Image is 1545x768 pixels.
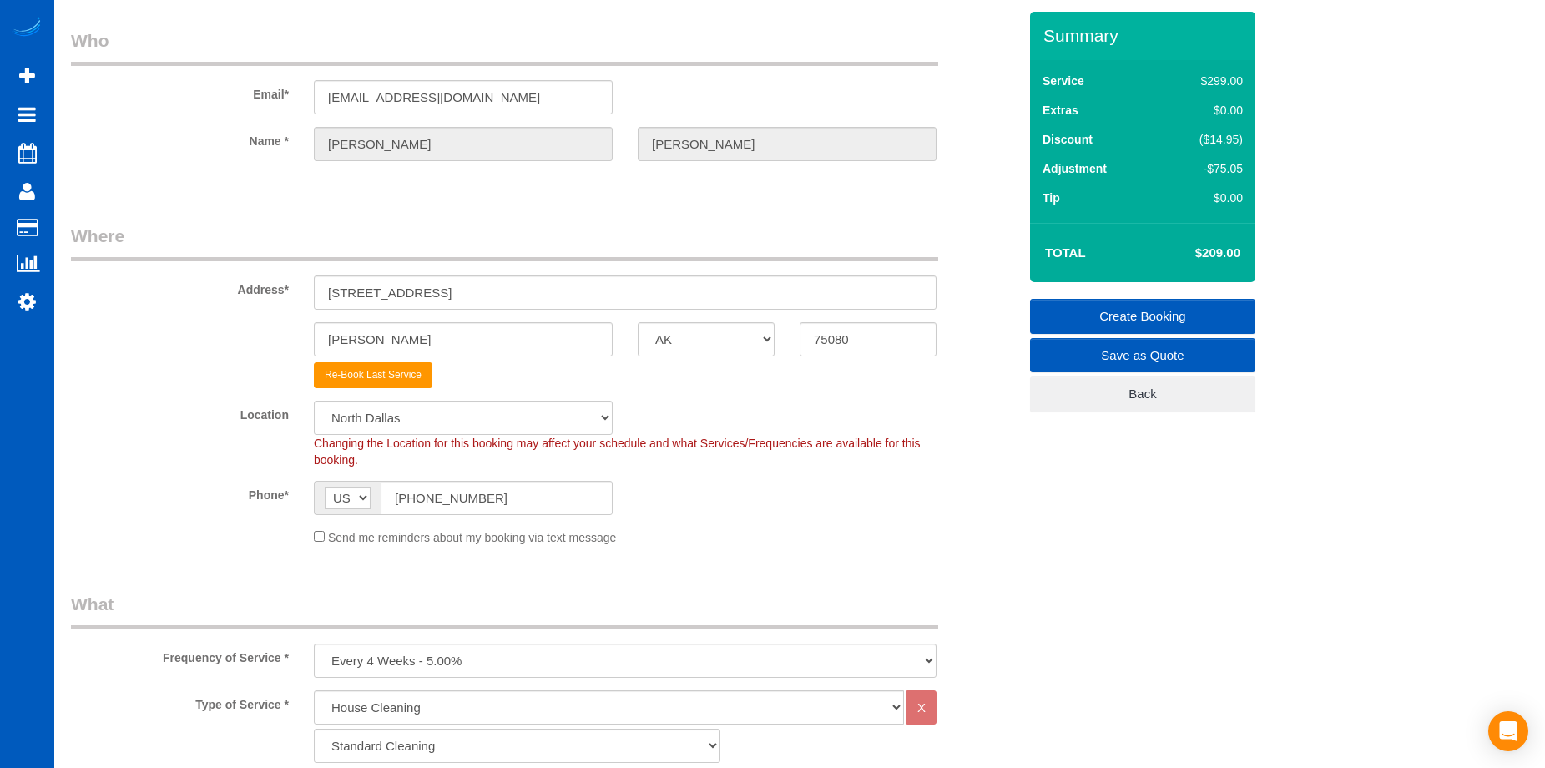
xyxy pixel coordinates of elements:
img: Automaid Logo [10,17,43,40]
div: $299.00 [1164,73,1243,89]
label: Type of Service * [58,690,301,713]
label: Phone* [58,481,301,503]
label: Discount [1043,131,1093,148]
label: Email* [58,80,301,103]
input: Email* [314,80,613,114]
input: Last Name* [638,127,937,161]
legend: Who [71,28,938,66]
h3: Summary [1043,26,1247,45]
div: $0.00 [1164,189,1243,206]
label: Name * [58,127,301,149]
input: Zip Code* [800,322,937,356]
input: Phone* [381,481,613,515]
a: Create Booking [1030,299,1255,334]
label: Extras [1043,102,1078,119]
div: Open Intercom Messenger [1488,711,1528,751]
input: City* [314,322,613,356]
label: Service [1043,73,1084,89]
span: Changing the Location for this booking may affect your schedule and what Services/Frequencies are... [314,437,921,467]
label: Address* [58,275,301,298]
label: Adjustment [1043,160,1107,177]
label: Tip [1043,189,1060,206]
div: -$75.05 [1164,160,1243,177]
a: Back [1030,376,1255,412]
label: Frequency of Service * [58,644,301,666]
div: ($14.95) [1164,131,1243,148]
legend: What [71,592,938,629]
a: Save as Quote [1030,338,1255,373]
span: Send me reminders about my booking via text message [328,531,617,544]
strong: Total [1045,245,1086,260]
label: Location [58,401,301,423]
h4: $209.00 [1145,246,1240,260]
button: Re-Book Last Service [314,362,432,388]
div: $0.00 [1164,102,1243,119]
input: First Name* [314,127,613,161]
legend: Where [71,224,938,261]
